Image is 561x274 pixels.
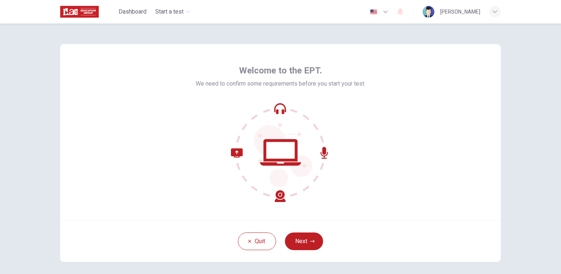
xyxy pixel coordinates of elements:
button: Quit [238,232,276,250]
img: ILAC logo [60,4,99,19]
span: Dashboard [119,7,146,16]
a: ILAC logo [60,4,116,19]
button: Start a test [152,5,193,18]
button: Next [285,232,323,250]
button: Dashboard [116,5,149,18]
span: Start a test [155,7,184,16]
img: en [369,9,378,15]
span: Welcome to the EPT. [239,65,322,76]
span: We need to confirm some requirements before you start your test. [196,79,365,88]
img: Profile picture [423,6,434,18]
div: [PERSON_NAME] [440,7,480,16]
